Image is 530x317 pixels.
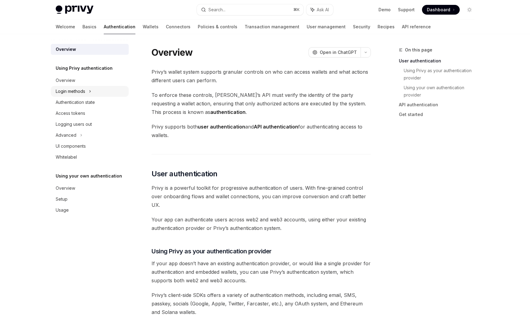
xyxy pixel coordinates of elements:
[465,5,474,15] button: Toggle dark mode
[317,7,329,13] span: Ask AI
[51,205,129,216] a: Usage
[405,46,432,54] span: On this page
[152,47,193,58] h1: Overview
[56,77,75,84] div: Overview
[152,184,371,209] span: Privy is a powerful toolkit for progressive authentication of users. With fine-grained control ov...
[56,206,69,214] div: Usage
[152,91,371,116] span: To enforce these controls, [PERSON_NAME]’s API must verify the identity of the party requesting a...
[51,141,129,152] a: UI components
[51,194,129,205] a: Setup
[51,75,129,86] a: Overview
[143,19,159,34] a: Wallets
[378,19,395,34] a: Recipes
[56,195,68,203] div: Setup
[399,110,479,119] a: Get started
[56,172,122,180] h5: Using your own authentication
[245,19,299,34] a: Transaction management
[51,152,129,163] a: Whitelabel
[398,7,415,13] a: Support
[51,97,129,108] a: Authentication state
[306,4,333,15] button: Ask AI
[56,143,86,150] div: UI components
[56,132,76,139] div: Advanced
[152,68,371,85] span: Privy’s wallet system supports granular controls on who can access wallets and what actions diffe...
[197,4,303,15] button: Search...⌘K
[378,7,391,13] a: Demo
[402,19,431,34] a: API reference
[152,247,272,255] span: Using Privy as your authentication provider
[152,122,371,139] span: Privy supports both and for authenticating access to wallets.
[210,109,246,115] strong: authentication
[51,183,129,194] a: Overview
[51,44,129,55] a: Overview
[422,5,460,15] a: Dashboard
[56,19,75,34] a: Welcome
[56,65,113,72] h5: Using Privy authentication
[51,119,129,130] a: Logging users out
[166,19,190,34] a: Connectors
[56,99,95,106] div: Authentication state
[320,49,357,55] span: Open in ChatGPT
[152,259,371,285] span: If your app doesn’t have an existing authentication provider, or would like a single provider for...
[56,46,76,53] div: Overview
[404,83,479,100] a: Using your own authentication provider
[309,47,361,58] button: Open in ChatGPT
[404,66,479,83] a: Using Privy as your authentication provider
[152,291,371,316] span: Privy’s client-side SDKs offers a variety of authentication methods, including email, SMS, passke...
[56,110,85,117] div: Access tokens
[399,100,479,110] a: API authentication
[198,19,237,34] a: Policies & controls
[427,7,450,13] span: Dashboard
[198,124,245,130] strong: user authentication
[51,108,129,119] a: Access tokens
[56,5,93,14] img: light logo
[56,153,77,161] div: Whitelabel
[307,19,346,34] a: User management
[208,6,225,13] div: Search...
[56,88,85,95] div: Login methods
[152,215,371,232] span: Your app can authenticate users across web2 and web3 accounts, using either your existing authent...
[399,56,479,66] a: User authentication
[293,7,300,12] span: ⌘ K
[104,19,135,34] a: Authentication
[82,19,96,34] a: Basics
[353,19,370,34] a: Security
[56,121,92,128] div: Logging users out
[254,124,298,130] strong: API authentication
[152,169,218,179] span: User authentication
[56,185,75,192] div: Overview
